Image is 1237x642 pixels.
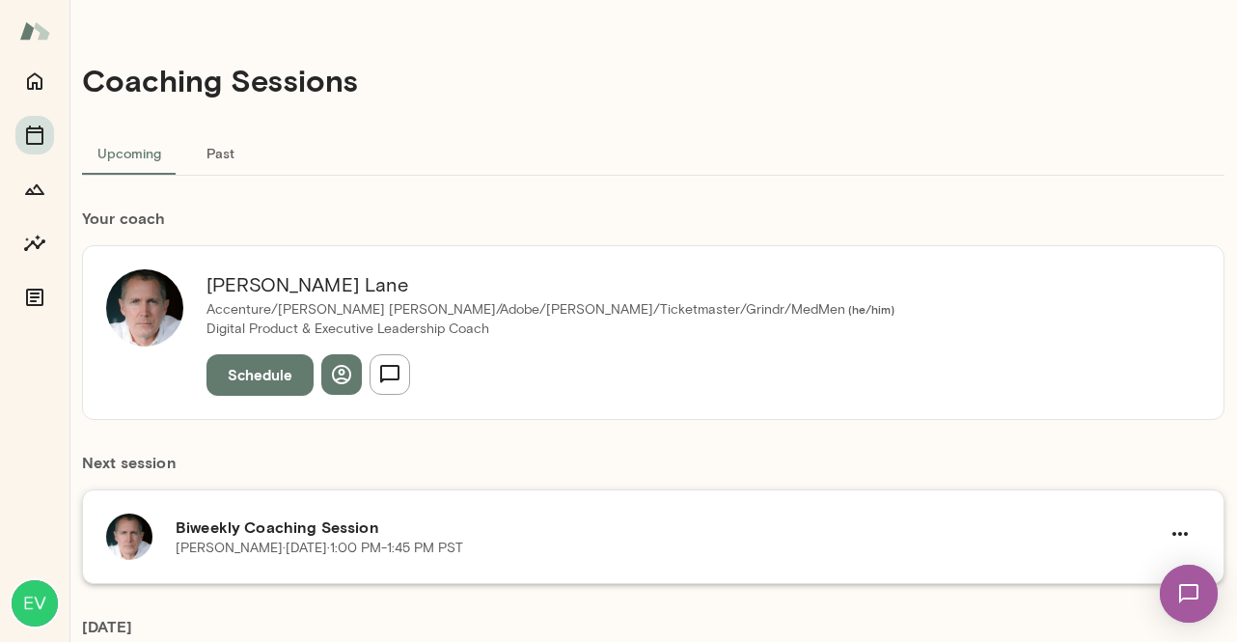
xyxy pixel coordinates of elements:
h6: Your coach [82,207,1224,230]
h4: Coaching Sessions [82,62,358,98]
button: Growth Plan [15,170,54,209]
button: View profile [321,354,362,395]
button: Send message [370,354,410,395]
div: basic tabs example [82,129,1224,176]
button: Documents [15,278,54,317]
img: Mike Lane [106,269,183,347]
p: Accenture/[PERSON_NAME] [PERSON_NAME]/Adobe/[PERSON_NAME]/Ticketmaster/Grindr/MedMen [206,300,894,320]
h6: [PERSON_NAME] Lane [206,269,894,300]
button: Sessions [15,116,54,154]
button: Schedule [206,354,314,395]
button: Upcoming [82,129,177,176]
h6: Next session [82,451,1224,489]
span: ( he/him ) [845,302,894,316]
h6: Biweekly Coaching Session [176,516,1160,539]
button: Past [177,129,263,176]
p: Digital Product & Executive Leadership Coach [206,320,894,339]
img: Evan Roche [12,580,58,627]
button: Insights [15,224,54,263]
button: Home [15,62,54,100]
img: Mento [19,13,50,49]
p: [PERSON_NAME] · [DATE] · 1:00 PM-1:45 PM PST [176,539,463,558]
